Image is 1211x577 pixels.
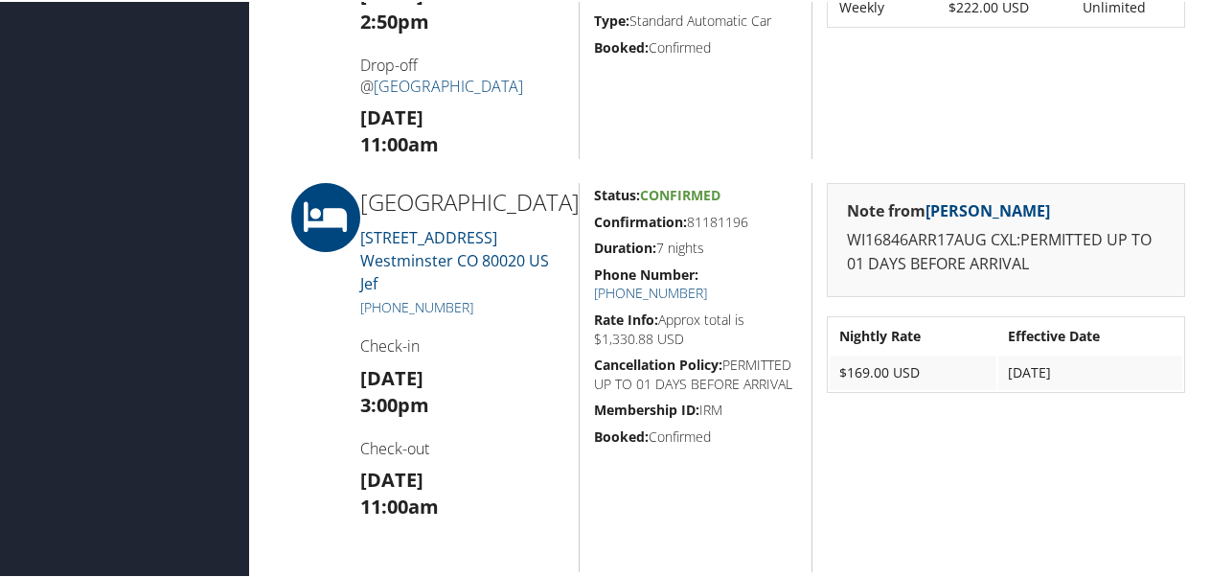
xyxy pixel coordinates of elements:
a: [PHONE_NUMBER] [594,282,707,300]
strong: Membership ID: [594,399,699,417]
h5: Confirmed [594,426,797,445]
strong: Booked: [594,426,649,444]
h4: Drop-off @ [360,53,564,96]
strong: Confirmation: [594,211,687,229]
strong: Rate Info: [594,309,658,327]
h5: Confirmed [594,36,797,56]
th: Effective Date [998,317,1182,352]
span: Confirmed [640,184,720,202]
td: [DATE] [998,354,1182,388]
strong: Duration: [594,237,656,255]
h5: Standard Automatic Car [594,10,797,29]
strong: [DATE] [360,363,423,389]
h2: [GEOGRAPHIC_DATA] [360,184,564,217]
td: $169.00 USD [830,354,996,388]
strong: 2:50pm [360,7,429,33]
h4: Check-in [360,334,564,355]
strong: [DATE] [360,465,423,491]
h5: PERMITTED UP TO 01 DAYS BEFORE ARRIVAL [594,354,797,391]
strong: [DATE] [360,103,423,128]
strong: Type: [594,10,629,28]
h4: Check-out [360,436,564,457]
a: [GEOGRAPHIC_DATA] [374,74,523,95]
strong: Booked: [594,36,649,55]
h5: IRM [594,399,797,418]
strong: 11:00am [360,129,439,155]
strong: Cancellation Policy: [594,354,722,372]
strong: Status: [594,184,640,202]
a: [STREET_ADDRESS]Westminster CO 80020 US Jef [360,225,549,292]
strong: Phone Number: [594,264,698,282]
th: Nightly Rate [830,317,996,352]
h5: 7 nights [594,237,797,256]
h5: 81181196 [594,211,797,230]
strong: 3:00pm [360,390,429,416]
strong: 11:00am [360,492,439,518]
h5: Approx total is $1,330.88 USD [594,309,797,346]
a: [PHONE_NUMBER] [360,296,473,314]
strong: Note from [847,198,1050,219]
a: [PERSON_NAME] [925,198,1050,219]
p: WI16846ARR17AUG CXL:PERMITTED UP TO 01 DAYS BEFORE ARRIVAL [847,226,1165,275]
